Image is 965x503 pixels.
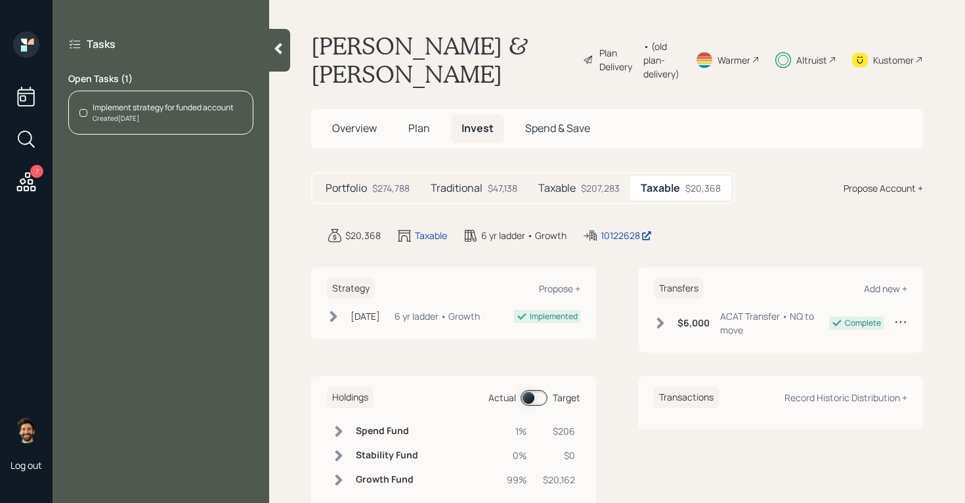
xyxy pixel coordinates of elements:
[356,450,418,461] h6: Stability Fund
[488,181,517,195] div: $47,138
[372,181,410,195] div: $274,788
[507,448,527,462] div: 0%
[525,121,590,135] span: Spend & Save
[864,282,907,295] div: Add new +
[351,309,380,323] div: [DATE]
[654,387,719,408] h6: Transactions
[677,318,710,329] h6: $6,000
[539,282,580,295] div: Propose +
[796,53,827,67] div: Altruist
[641,182,680,194] h5: Taxable
[553,391,580,405] div: Target
[581,181,620,195] div: $207,283
[543,473,575,487] div: $20,162
[93,102,234,114] div: Implement strategy for funded account
[784,391,907,404] div: Record Historic Distribution +
[68,72,253,85] label: Open Tasks ( 1 )
[327,387,374,408] h6: Holdings
[11,459,42,471] div: Log out
[543,448,575,462] div: $0
[311,32,572,88] h1: [PERSON_NAME] & [PERSON_NAME]
[601,229,652,242] div: 10122628
[873,53,914,67] div: Kustomer
[395,309,480,323] div: 6 yr ladder • Growth
[327,278,375,299] h6: Strategy
[30,165,43,178] div: 7
[507,473,527,487] div: 99%
[720,309,829,337] div: ACAT Transfer • NQ to move
[431,182,482,194] h5: Traditional
[13,417,39,443] img: eric-schwartz-headshot.png
[530,311,578,322] div: Implemented
[356,474,418,485] h6: Growth Fund
[845,317,881,329] div: Complete
[356,426,418,437] h6: Spend Fund
[599,46,637,74] div: Plan Delivery
[481,229,567,242] div: 6 yr ladder • Growth
[654,278,704,299] h6: Transfers
[718,53,750,67] div: Warmer
[87,37,116,51] label: Tasks
[415,229,447,242] div: Taxable
[488,391,516,405] div: Actual
[543,424,575,438] div: $206
[345,229,381,242] div: $20,368
[408,121,430,135] span: Plan
[93,114,234,123] div: Created [DATE]
[685,181,721,195] div: $20,368
[844,181,923,195] div: Propose Account +
[326,182,367,194] h5: Portfolio
[461,121,494,135] span: Invest
[538,182,576,194] h5: Taxable
[332,121,377,135] span: Overview
[643,39,679,81] div: • (old plan-delivery)
[507,424,527,438] div: 1%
